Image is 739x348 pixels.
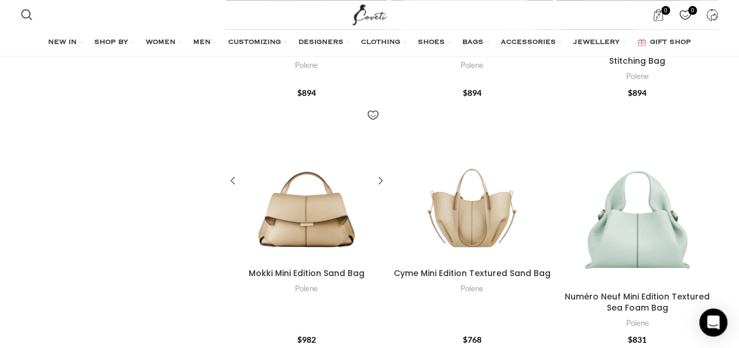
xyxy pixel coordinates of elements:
a: 0 [647,3,671,26]
a: Polene [460,283,483,294]
img: GiftBag [637,39,646,46]
span: DESIGNERS [298,38,343,47]
span: SHOP BY [94,38,128,47]
a: WOMEN [146,31,181,54]
a: Cyme Mini Edition Textured Sand Bag [391,101,553,263]
a: Numéro Neuf Mini Edition Textured Sea Foam Bag [556,101,719,285]
span: GIFT SHOP [650,38,691,47]
a: SHOP BY [94,31,134,54]
bdi: 894 [462,88,481,98]
bdi: 768 [462,335,481,344]
span: $ [628,88,633,98]
a: Cyme Mini Edition Textured Sand Bag [393,267,550,279]
div: Main navigation [15,31,724,54]
a: Polene [295,60,318,71]
span: CUSTOMIZING [228,38,281,47]
span: NEW IN [48,38,77,47]
div: Open Intercom Messenger [699,308,727,336]
a: 0 [673,3,697,26]
bdi: 894 [297,88,316,98]
span: CLOTHING [361,38,400,47]
span: SHOES [418,38,445,47]
span: $ [462,335,467,344]
a: Mokki Mini Edition Sand Bag [226,101,388,263]
a: NEW IN [48,31,83,54]
a: Polene [626,318,649,329]
a: CUSTOMIZING [228,31,287,54]
a: BAGS [462,31,489,54]
span: $ [628,335,633,344]
bdi: 894 [628,88,647,98]
span: MEN [193,38,211,47]
span: 0 [661,6,670,15]
div: My Wishlist [673,3,697,26]
bdi: 831 [628,335,647,344]
a: Polene [626,71,649,82]
span: WOMEN [146,38,176,47]
a: MEN [193,31,216,54]
span: JEWELLERY [573,38,620,47]
a: Polene [295,283,318,294]
a: JEWELLERY [573,31,625,54]
a: Search [15,3,39,26]
span: $ [297,88,302,98]
a: SHOES [418,31,451,54]
a: Mokki Mini Edition Sand Bag [249,267,365,279]
a: CLOTHING [361,31,406,54]
bdi: 982 [297,335,316,344]
a: Site logo [350,9,389,19]
a: GIFT SHOP [637,31,691,54]
span: $ [297,335,302,344]
a: Numéro Neuf Mini Edition Textured Sea Foam Bag [565,291,710,314]
span: ACCESSORIES [501,38,556,47]
span: $ [462,88,467,98]
a: DESIGNERS [298,31,349,54]
a: Polene [460,60,483,71]
a: ACCESSORIES [501,31,562,54]
span: 0 [688,6,697,15]
span: BAGS [462,38,483,47]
